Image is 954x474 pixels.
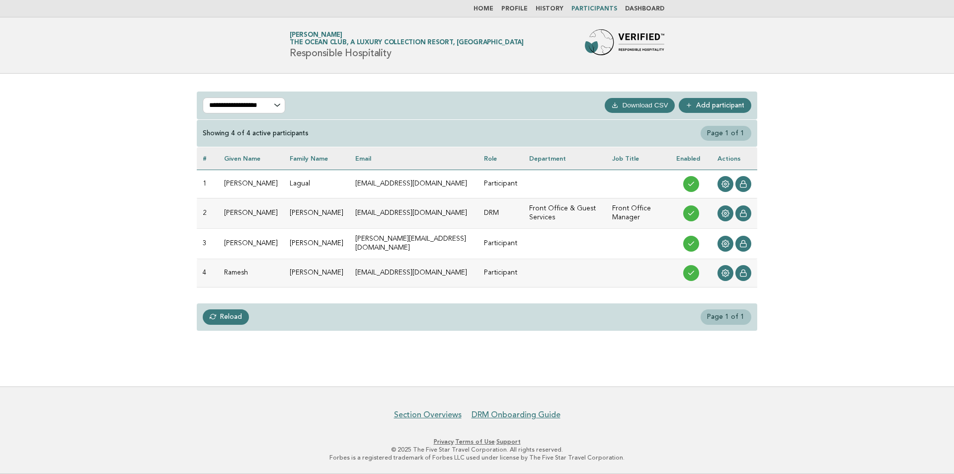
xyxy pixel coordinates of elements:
td: [PERSON_NAME] [284,198,349,228]
th: Family name [284,147,349,170]
td: [PERSON_NAME] [284,259,349,287]
td: [PERSON_NAME] [284,228,349,259]
a: Dashboard [625,6,664,12]
th: Role [478,147,523,170]
span: The Ocean Club, a Luxury Collection Resort, [GEOGRAPHIC_DATA] [290,40,524,46]
a: Terms of Use [455,438,495,445]
td: Participant [478,170,523,198]
td: [EMAIL_ADDRESS][DOMAIN_NAME] [349,259,478,287]
a: History [536,6,563,12]
th: Given name [218,147,284,170]
td: [PERSON_NAME][EMAIL_ADDRESS][DOMAIN_NAME] [349,228,478,259]
td: DRM [478,198,523,228]
td: [PERSON_NAME] [218,170,284,198]
td: Ramesh [218,259,284,287]
th: Enabled [670,147,712,170]
h1: Responsible Hospitality [290,32,524,58]
td: [PERSON_NAME] [218,198,284,228]
img: Forbes Travel Guide [585,29,664,61]
a: Participants [571,6,617,12]
td: Participant [478,259,523,287]
a: Section Overviews [394,410,462,420]
th: Department [523,147,606,170]
button: Download CSV [605,98,675,113]
a: Privacy [434,438,454,445]
a: Support [496,438,521,445]
td: [EMAIL_ADDRESS][DOMAIN_NAME] [349,198,478,228]
td: 2 [197,198,218,228]
td: 3 [197,228,218,259]
a: DRM Onboarding Guide [472,410,560,420]
p: · · [173,438,781,446]
td: [EMAIL_ADDRESS][DOMAIN_NAME] [349,170,478,198]
td: Lagual [284,170,349,198]
div: Showing 4 of 4 active participants [203,129,309,138]
td: 1 [197,170,218,198]
td: 4 [197,259,218,287]
p: Forbes is a registered trademark of Forbes LLC used under license by The Five Star Travel Corpora... [173,454,781,462]
td: Front Office & Guest Services [523,198,606,228]
a: Home [474,6,493,12]
a: Add participant [679,98,751,113]
th: Email [349,147,478,170]
td: [PERSON_NAME] [218,228,284,259]
a: Profile [501,6,528,12]
a: [PERSON_NAME]The Ocean Club, a Luxury Collection Resort, [GEOGRAPHIC_DATA] [290,32,524,46]
td: Front Office Manager [606,198,670,228]
p: © 2025 The Five Star Travel Corporation. All rights reserved. [173,446,781,454]
th: Job Title [606,147,670,170]
td: Participant [478,228,523,259]
th: # [197,147,218,170]
a: Reload [203,309,249,324]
